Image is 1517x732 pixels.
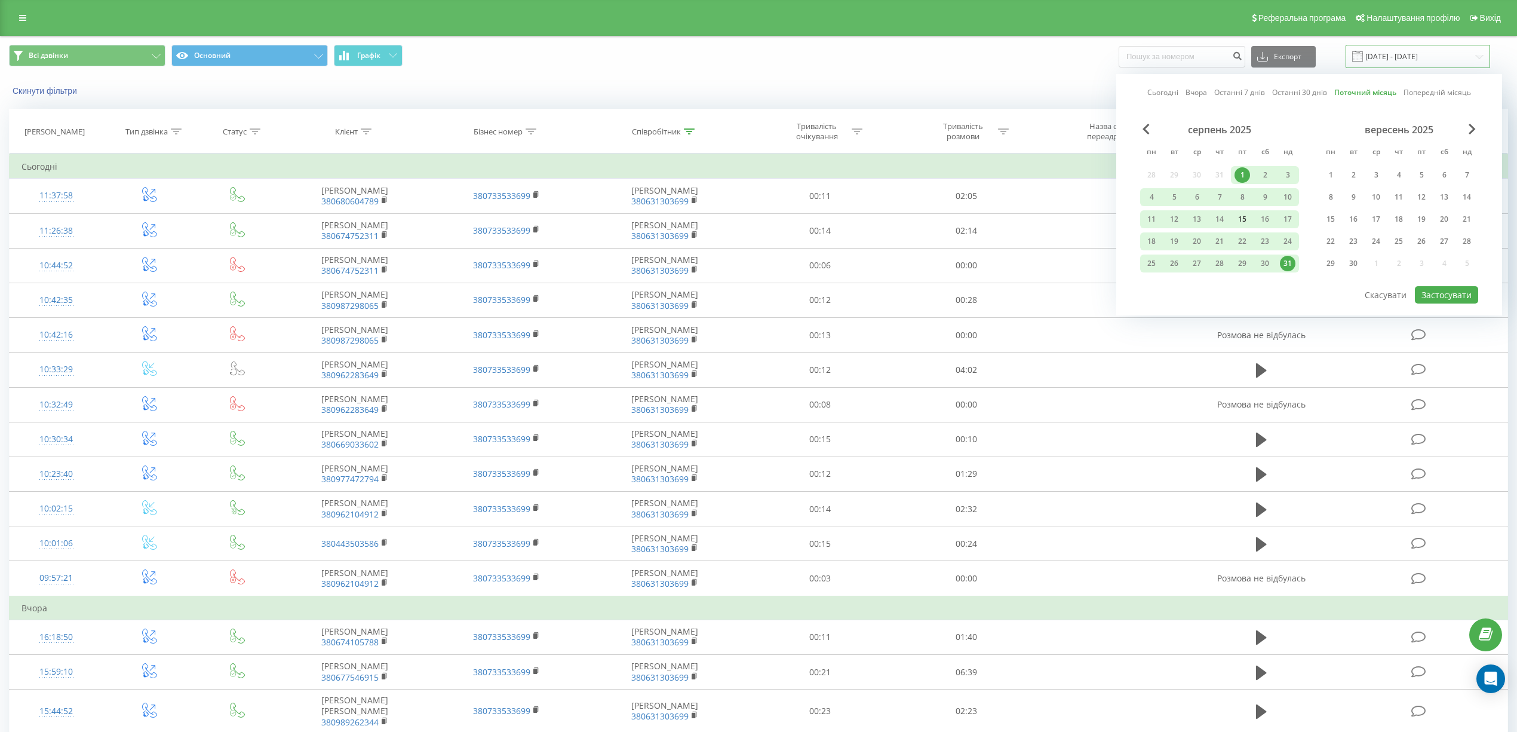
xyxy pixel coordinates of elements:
[473,329,530,341] a: 380733533699
[1342,188,1365,206] div: вт 9 вер 2025 р.
[785,121,849,142] div: Тривалість очікування
[1212,256,1227,271] div: 28
[893,179,1039,213] td: 02:05
[1455,188,1478,206] div: нд 14 вер 2025 р.
[334,45,403,66] button: Графік
[1322,144,1340,162] abbr: понеділок
[473,225,530,236] a: 380733533699
[473,666,530,678] a: 380733533699
[1166,256,1182,271] div: 26
[1436,212,1452,227] div: 20
[1208,232,1231,250] div: чт 21 серп 2025 р.
[1387,232,1410,250] div: чт 25 вер 2025 р.
[1231,210,1254,228] div: пт 15 серп 2025 р.
[747,353,893,387] td: 00:12
[278,422,431,457] td: [PERSON_NAME]
[631,672,689,683] a: 380631303699
[321,636,379,648] a: 380674105788
[1391,234,1407,249] div: 25
[1186,232,1208,250] div: ср 20 серп 2025 р.
[1276,210,1299,228] div: нд 17 серп 2025 р.
[1342,255,1365,272] div: вт 30 вер 2025 р.
[278,655,431,690] td: [PERSON_NAME]
[22,660,91,684] div: 15:59:10
[893,213,1039,248] td: 02:14
[357,51,380,60] span: Графік
[10,596,1508,620] td: Вчора
[1189,256,1205,271] div: 27
[278,561,431,596] td: [PERSON_NAME]
[1323,234,1338,249] div: 22
[125,127,168,137] div: Тип дзвінка
[1436,234,1452,249] div: 27
[1163,188,1186,206] div: вт 5 серп 2025 р.
[321,509,379,520] a: 380962104912
[321,404,379,415] a: 380962283649
[473,294,530,305] a: 380733533699
[473,259,530,271] a: 380733533699
[1257,189,1273,205] div: 9
[278,620,431,654] td: [PERSON_NAME]
[583,353,747,387] td: [PERSON_NAME]
[1458,144,1476,162] abbr: неділя
[1365,232,1387,250] div: ср 24 вер 2025 р.
[1235,167,1250,183] div: 1
[1147,87,1178,98] a: Сьогодні
[747,526,893,561] td: 00:15
[1276,188,1299,206] div: нд 10 серп 2025 р.
[1319,124,1478,136] div: вересень 2025
[473,468,530,479] a: 380733533699
[631,404,689,415] a: 380631303699
[1163,255,1186,272] div: вт 26 серп 2025 р.
[583,179,747,213] td: [PERSON_NAME]
[321,672,379,683] a: 380677546915
[1410,188,1433,206] div: пт 12 вер 2025 р.
[1235,189,1250,205] div: 8
[1212,234,1227,249] div: 21
[631,710,689,722] a: 380631303699
[1235,234,1250,249] div: 22
[1256,144,1274,162] abbr: субота
[1342,210,1365,228] div: вт 16 вер 2025 р.
[747,387,893,422] td: 00:08
[583,655,747,690] td: [PERSON_NAME]
[893,248,1039,283] td: 00:00
[9,85,83,96] button: Скинути фільтри
[1366,13,1460,23] span: Налаштування профілю
[631,369,689,381] a: 380631303699
[747,422,893,457] td: 00:15
[321,300,379,311] a: 380987298065
[1233,144,1251,162] abbr: п’ятниця
[1189,234,1205,249] div: 20
[747,655,893,690] td: 00:21
[1342,166,1365,184] div: вт 2 вер 2025 р.
[583,318,747,353] td: [PERSON_NAME]
[1165,144,1183,162] abbr: вівторок
[1166,234,1182,249] div: 19
[1231,232,1254,250] div: пт 22 серп 2025 р.
[321,473,379,485] a: 380977472794
[632,127,681,137] div: Співробітник
[1365,210,1387,228] div: ср 17 вер 2025 р.
[278,283,431,317] td: [PERSON_NAME]
[473,705,530,716] a: 380733533699
[1280,189,1295,205] div: 10
[278,318,431,353] td: [PERSON_NAME]
[1276,232,1299,250] div: нд 24 серп 2025 р.
[1436,189,1452,205] div: 13
[22,289,91,312] div: 10:42:35
[1358,286,1413,304] button: Скасувати
[583,387,747,422] td: [PERSON_NAME]
[278,248,431,283] td: [PERSON_NAME]
[583,526,747,561] td: [PERSON_NAME]
[473,190,530,201] a: 380733533699
[1455,166,1478,184] div: нд 7 вер 2025 р.
[631,473,689,485] a: 380631303699
[321,578,379,589] a: 380962104912
[1387,166,1410,184] div: чт 4 вер 2025 р.
[22,254,91,277] div: 10:44:52
[747,620,893,654] td: 00:11
[747,457,893,491] td: 00:12
[1476,664,1505,693] div: Open Intercom Messenger
[1459,167,1475,183] div: 7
